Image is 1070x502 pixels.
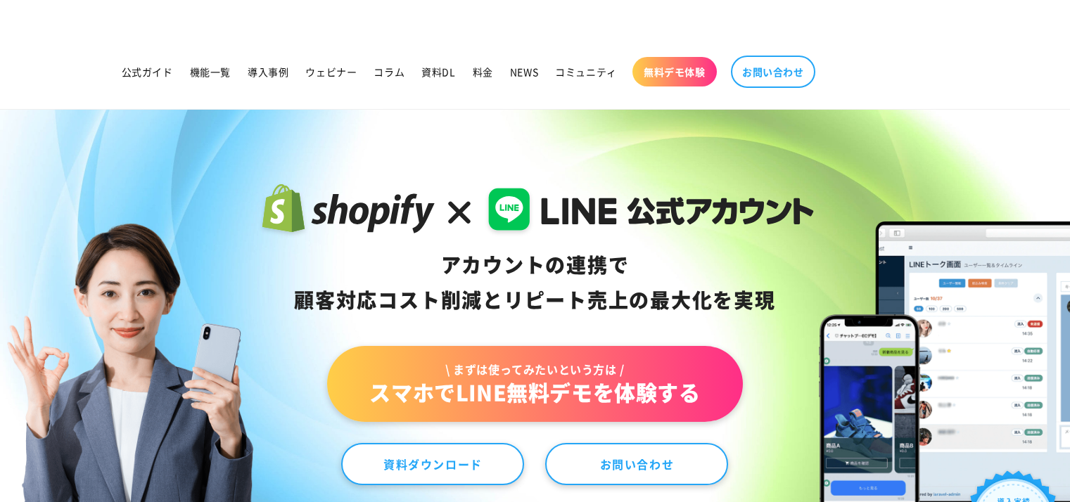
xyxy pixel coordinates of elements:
[473,65,493,78] span: 料金
[181,57,239,86] a: 機能一覧
[731,56,815,88] a: お問い合わせ
[547,57,625,86] a: コミュニティ
[341,443,524,485] a: 資料ダウンロード
[555,65,617,78] span: コミュニティ
[239,57,297,86] a: 導入事例
[297,57,365,86] a: ウェビナー
[502,57,547,86] a: NEWS
[374,65,405,78] span: コラム
[632,57,717,86] a: 無料デモ体験
[327,346,742,422] a: \ まずは使ってみたいという方は /スマホでLINE無料デモを体験する
[369,361,700,377] span: \ まずは使ってみたいという方は /
[122,65,173,78] span: 公式ガイド
[413,57,464,86] a: 資料DL
[113,57,181,86] a: 公式ガイド
[248,65,288,78] span: 導入事例
[545,443,728,485] a: お問い合わせ
[644,65,706,78] span: 無料デモ体験
[256,247,814,318] div: アカウントの連携で 顧客対応コスト削減と リピート売上の 最大化を実現
[510,65,538,78] span: NEWS
[742,65,804,78] span: お問い合わせ
[190,65,231,78] span: 機能一覧
[365,57,413,86] a: コラム
[464,57,502,86] a: 料金
[421,65,455,78] span: 資料DL
[305,65,357,78] span: ウェビナー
